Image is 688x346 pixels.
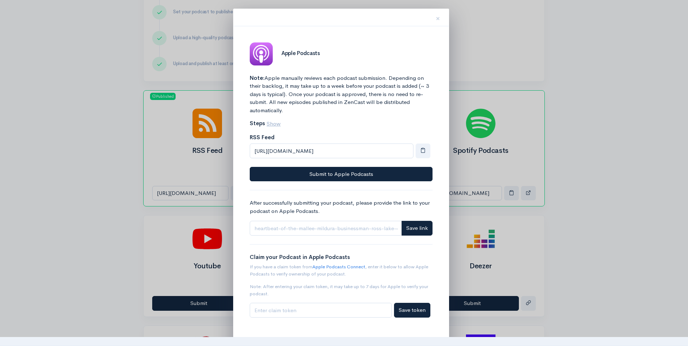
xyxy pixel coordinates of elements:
[250,134,275,141] strong: RSS Feed
[250,303,392,318] input: Claim Token
[250,263,433,277] p: If you have a claim token from , enter it below to allow Apple Podcasts to verify ownership of yo...
[250,42,273,65] img: Apple Podcasts logo
[250,144,413,158] input: RSS Feed
[250,221,402,236] input: Link
[427,6,449,29] button: Close
[250,199,433,215] p: After successfully submitting your podcast, please provide the link to your podcast on Apple Podc...
[250,74,264,81] strong: Note:
[406,224,428,231] span: Save link
[267,120,281,127] u: Show
[436,13,440,24] span: ×
[250,120,265,127] strong: Steps
[399,306,426,313] span: Save token
[416,144,430,158] button: Copy RSS Feed
[394,303,430,318] button: Save token
[250,283,433,297] p: Note: After entering your claim token, it may take up to 7 days for Apple to verify your podcast.
[266,117,285,131] button: Show
[250,74,433,115] p: Apple manually reviews each podcast submission. Depending on their backlog, it may take up to a w...
[250,167,433,182] button: Submit to Apple Podcasts
[312,264,365,270] a: Apple Podcasts Connect
[281,50,433,56] h4: Apple Podcasts
[250,254,350,260] strong: Claim your Podcast in Apple Podcasts
[402,221,433,236] button: Save link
